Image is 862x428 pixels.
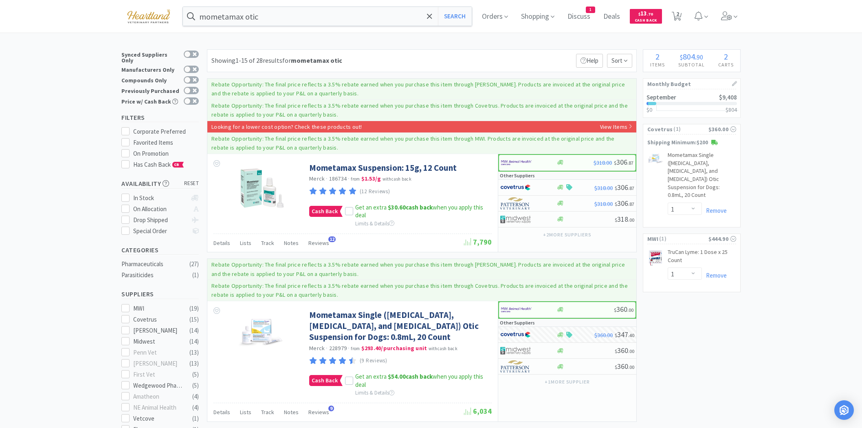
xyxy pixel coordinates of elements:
a: 2 [668,14,685,21]
span: . 70 [647,11,653,17]
span: 13 [638,9,653,17]
h5: Availability [121,179,199,188]
span: Get an extra when you apply this deal [355,373,483,388]
div: Favorited Items [133,138,199,148]
a: Merck [309,344,325,352]
span: . 00 [628,217,634,223]
div: ( 1 ) [192,270,199,280]
span: $ [614,160,616,166]
img: f5e969b455434c6296c6d81ef179fa71_3.png [500,197,531,210]
a: Deals [600,13,623,20]
a: Remove [702,207,727,214]
img: 6a903364b55d4327823f6a59008e22d9_490434.png [647,250,664,266]
div: ( 15 ) [189,315,199,324]
span: Cash Back [310,206,340,216]
span: . 87 [627,160,633,166]
a: TruCan Lyme: 1 Dose x 25 Count [668,248,736,267]
div: Showing 1-15 of 28 results [211,55,342,66]
p: Rebate Opportunity: The final price reflects a 3.5% rebate earned when you purchase this item thr... [211,81,625,97]
img: 4dd14cff54a648ac9e977f0c5da9bc2e_5.png [500,213,531,225]
div: Amatheon [133,392,184,402]
div: Covetrus [133,315,184,324]
input: Search by item, sku, manufacturer, ingredient, size... [183,7,472,26]
div: ( 5 ) [192,381,199,390]
div: $360.00 [708,125,736,134]
span: Get an extra when you apply this deal [355,203,483,219]
span: $ [680,53,683,61]
div: Synced Suppliers Only [121,51,180,63]
div: Vetcove [133,414,184,424]
div: First Vet [133,370,184,379]
p: Looking for a lower cost option? Check these products out! [211,123,362,130]
span: 318 [615,214,634,224]
div: ( 14 ) [189,337,199,346]
p: Other Suppliers [500,319,535,327]
span: 360 [614,304,633,314]
span: $ [638,11,640,17]
h5: Suppliers [121,289,199,299]
span: $ [615,348,617,354]
div: Midwest [133,337,184,346]
div: Open Intercom Messenger [834,400,854,420]
span: 9 [328,406,334,411]
img: cad7bdf275c640399d9c6e0c56f98fd2_10.png [121,5,176,27]
div: Wedgewood Pharmacy [133,381,184,390]
div: Special Order [133,226,187,236]
h4: Subtotal [671,61,711,68]
img: 4dd14cff54a648ac9e977f0c5da9bc2e_5.png [500,344,531,357]
span: Covetrus [647,125,673,134]
span: Has Cash Back [133,161,184,168]
p: (9 Reviews) [360,357,387,365]
span: 2 [724,51,728,62]
img: 2ca55c4f78804cb7865c6e32eb0a9da1_564686.jpg [220,309,301,355]
span: from [351,176,360,182]
span: Track [261,408,274,416]
span: 12 [328,236,336,242]
div: $444.90 [708,234,736,243]
span: . 00 [627,307,633,313]
div: Manufacturers Only [121,66,180,73]
div: Parasiticides [121,270,187,280]
img: 0356baedf8074f03983395aba287eb73_802180.png [647,153,664,164]
span: $ [615,201,617,207]
span: Cash Back [635,18,657,24]
img: f6b2451649754179b5b4e0c70c3f7cb0_2.png [501,304,532,316]
span: · [326,344,328,352]
div: ( 1 ) [192,414,199,424]
div: [PERSON_NAME] [133,359,184,368]
div: ( 4 ) [192,392,199,402]
span: Lists [240,239,251,247]
span: ( 1 ) [658,235,708,243]
p: View Items [600,122,633,131]
h3: $ [726,107,737,113]
span: $54.00 [388,373,406,380]
div: ( 13 ) [189,348,199,357]
span: MWI [647,234,658,243]
span: 2 [655,51,660,62]
p: Rebate Opportunity: The final price reflects a 3.5% rebate earned when you purchase this item thr... [211,135,615,151]
span: . 87 [628,185,634,191]
div: ( 4 ) [192,403,199,413]
span: 6,034 [464,406,492,416]
strong: $293.40 / purchasing unit [361,344,427,352]
div: ( 5 ) [192,370,199,379]
span: . 00 [628,348,634,354]
div: NE Animal Health [133,403,184,413]
h5: Filters [121,113,199,122]
span: · [326,175,328,182]
span: reset [184,179,199,188]
div: ( 13 ) [189,359,199,368]
h1: Monthly Budget [647,79,736,89]
p: Rebate Opportunity: The final price reflects a 3.5% rebate earned when you purchase this item thr... [211,102,628,118]
div: Pharmaceuticals [121,259,187,269]
span: Cash Back [310,375,340,386]
div: ( 27 ) [189,259,199,269]
span: Limits & Details [355,389,394,396]
span: $318.00 [594,200,613,207]
span: $30.60 [388,203,406,211]
button: +1more supplier [541,376,594,388]
div: ( 14 ) [189,326,199,335]
div: MWI [133,304,184,313]
span: · [348,175,350,182]
img: 77fca1acd8b6420a9015268ca798ef17_1.png [500,181,531,194]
